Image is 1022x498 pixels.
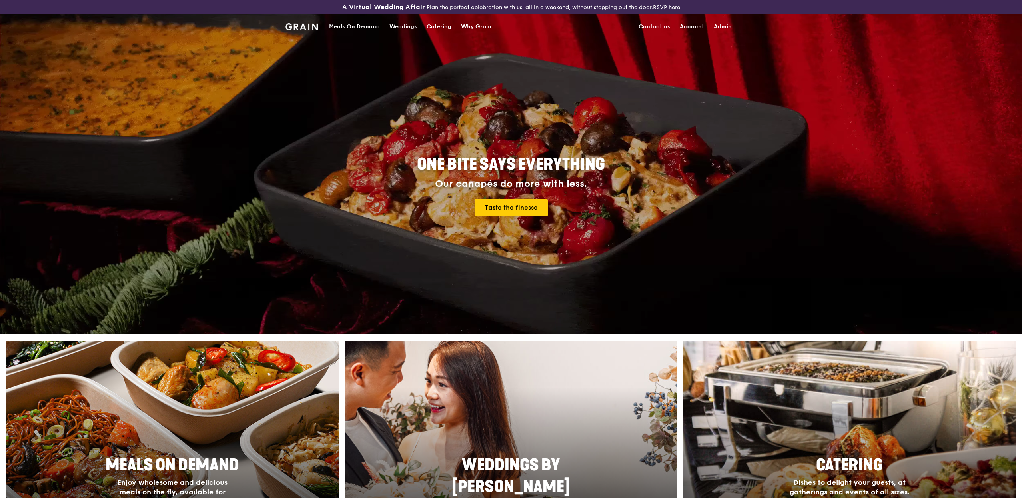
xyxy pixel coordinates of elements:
div: Plan the perfect celebration with us, all in a weekend, without stepping out the door. [281,3,741,11]
h3: A Virtual Wedding Affair [342,3,425,11]
a: Account [675,15,709,39]
div: Weddings [389,15,417,39]
div: Why Grain [461,15,491,39]
div: Catering [427,15,451,39]
a: Admin [709,15,737,39]
span: Catering [816,456,883,475]
div: Our canapés do more with less. [367,178,655,190]
a: Catering [422,15,456,39]
a: RSVP here [653,4,680,11]
span: Dishes to delight your guests, at gatherings and events of all sizes. [790,478,910,496]
span: Meals On Demand [106,456,239,475]
img: Grain [285,23,318,30]
a: Contact us [634,15,675,39]
a: Why Grain [456,15,496,39]
a: Taste the finesse [475,199,548,216]
span: ONE BITE SAYS EVERYTHING [417,155,605,174]
div: Meals On Demand [329,15,380,39]
span: Weddings by [PERSON_NAME] [452,456,570,496]
a: Weddings [385,15,422,39]
a: GrainGrain [285,14,318,38]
